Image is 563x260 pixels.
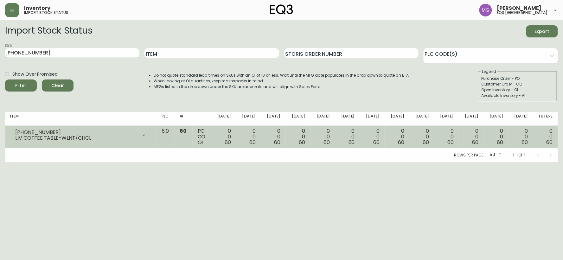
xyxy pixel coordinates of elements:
div: PO CO [198,128,206,145]
th: [DATE] [409,112,434,126]
span: 60 [180,127,187,135]
h2: Import Stock Status [5,25,92,37]
th: [DATE] [509,112,533,126]
span: 60 [472,139,479,146]
th: Item [5,112,157,126]
th: [DATE] [335,112,360,126]
div: 0 0 [390,128,404,145]
th: AI [175,112,192,126]
div: 0 0 [439,128,454,145]
span: 60 [447,139,454,146]
span: 60 [349,139,355,146]
h5: eq3 [GEOGRAPHIC_DATA] [497,11,548,15]
td: 6.0 [157,126,175,148]
th: Future [533,112,558,126]
div: Open Inventory - OI [482,87,554,93]
button: Clear [42,79,74,92]
div: 0 0 [464,128,478,145]
div: 0 0 [340,128,355,145]
div: 50 [487,150,503,160]
th: [DATE] [261,112,286,126]
th: [DATE] [385,112,409,126]
span: Export [531,28,553,35]
th: [DATE] [483,112,508,126]
th: [DATE] [236,112,261,126]
span: Inventory [24,6,50,11]
div: 0 0 [538,128,553,145]
span: 60 [373,139,380,146]
span: 60 [250,139,256,146]
span: Show Over Promised [12,71,58,78]
th: [DATE] [459,112,483,126]
div: 0 0 [266,128,281,145]
th: PLC [157,112,175,126]
li: MFGs listed in the drop down under the SKU are accurate and will align with Sales Portal. [154,84,410,90]
span: Clear [47,82,68,90]
h5: import stock status [24,11,68,15]
span: 60 [423,139,429,146]
div: Purchase Order - PO [482,76,554,81]
span: 60 [497,139,503,146]
span: 60 [299,139,305,146]
div: 0 0 [514,128,528,145]
button: Filter [5,79,37,92]
span: 60 [547,139,553,146]
div: 0 0 [216,128,231,145]
p: Rows per page: [454,152,484,158]
th: [DATE] [434,112,459,126]
img: de8837be2a95cd31bb7c9ae23fe16153 [479,4,492,16]
img: logo [270,4,293,15]
th: [DATE] [310,112,335,126]
div: 0 0 [365,128,380,145]
div: Available Inventory - AI [482,93,554,98]
span: OI [198,139,203,146]
th: [DATE] [286,112,310,126]
div: 0 0 [241,128,256,145]
th: [DATE] [211,112,236,126]
div: 0 0 [489,128,503,145]
li: Do not quote standard lead times on SKUs with an OI of 10 or less. Wait until the MFG date popula... [154,73,410,78]
span: 60 [225,139,231,146]
span: 60 [274,139,281,146]
div: LIV COFFEE TABLE-WLNT/CHCL [15,135,138,141]
legend: Legend [482,69,497,74]
span: 60 [522,139,528,146]
div: [PHONE_NUMBER] [15,130,138,135]
span: [PERSON_NAME] [497,6,542,11]
span: 60 [398,139,404,146]
div: 0 0 [316,128,330,145]
li: When looking at OI quantities, keep masterpacks in mind. [154,78,410,84]
th: [DATE] [360,112,385,126]
button: Export [526,25,558,37]
span: 60 [324,139,330,146]
div: 0 0 [414,128,429,145]
p: 1-1 of 1 [513,152,526,158]
div: 0 0 [291,128,305,145]
div: Customer Order - CO [482,81,554,87]
div: [PHONE_NUMBER]LIV COFFEE TABLE-WLNT/CHCL [10,128,151,142]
